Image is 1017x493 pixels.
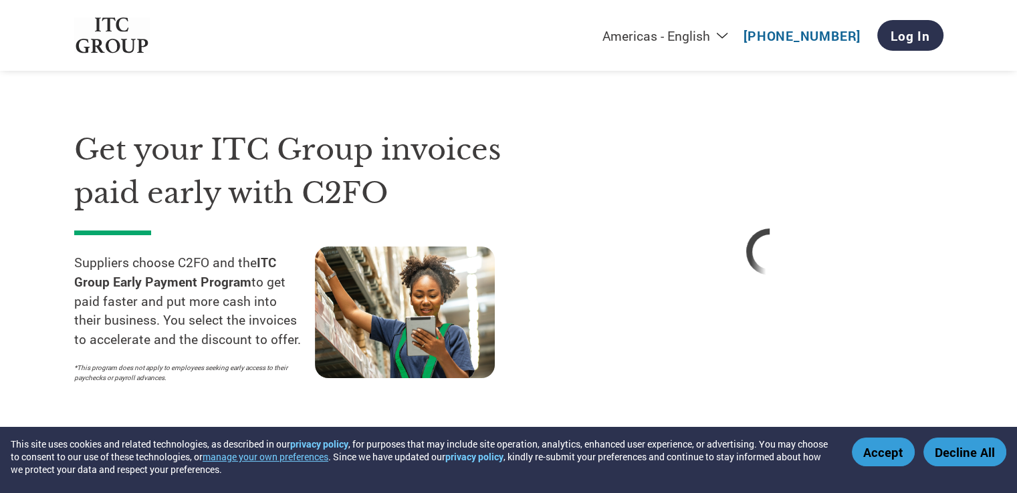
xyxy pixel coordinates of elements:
img: ITC Group [74,17,150,54]
p: *This program does not apply to employees seeking early access to their paychecks or payroll adva... [74,363,302,383]
a: privacy policy [445,450,503,463]
p: Suppliers choose C2FO and the to get paid faster and put more cash into their business. You selec... [74,253,315,349]
button: manage your own preferences [203,450,328,463]
h1: Get your ITC Group invoices paid early with C2FO [74,128,556,214]
button: Decline All [923,438,1006,466]
a: Log In [877,20,943,51]
button: Accept [852,438,915,466]
div: This site uses cookies and related technologies, as described in our , for purposes that may incl... [11,438,832,476]
a: [PHONE_NUMBER] [744,27,861,44]
strong: ITC Group Early Payment Program [74,254,276,290]
img: supply chain worker [315,246,495,378]
a: privacy policy [290,438,348,450]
